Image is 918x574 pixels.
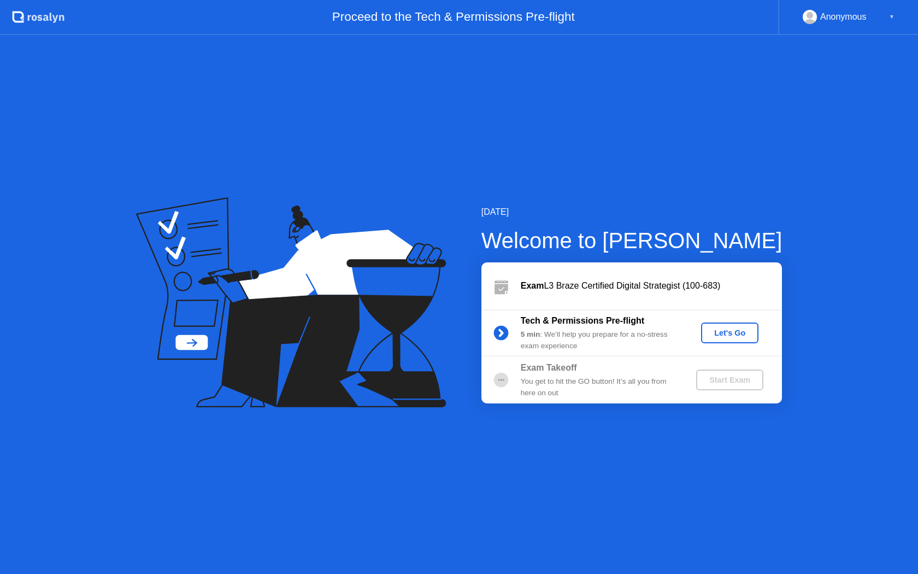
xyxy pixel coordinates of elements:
[521,329,678,352] div: : We’ll help you prepare for a no-stress exam experience
[820,10,867,24] div: Anonymous
[481,224,782,257] div: Welcome to [PERSON_NAME]
[889,10,895,24] div: ▼
[701,323,758,343] button: Let's Go
[701,376,759,384] div: Start Exam
[521,330,540,338] b: 5 min
[521,363,577,372] b: Exam Takeoff
[521,281,544,290] b: Exam
[696,370,763,390] button: Start Exam
[481,206,782,219] div: [DATE]
[705,329,754,337] div: Let's Go
[521,316,644,325] b: Tech & Permissions Pre-flight
[521,376,678,399] div: You get to hit the GO button! It’s all you from here on out
[521,279,782,292] div: L3 Braze Certified Digital Strategist (100-683)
